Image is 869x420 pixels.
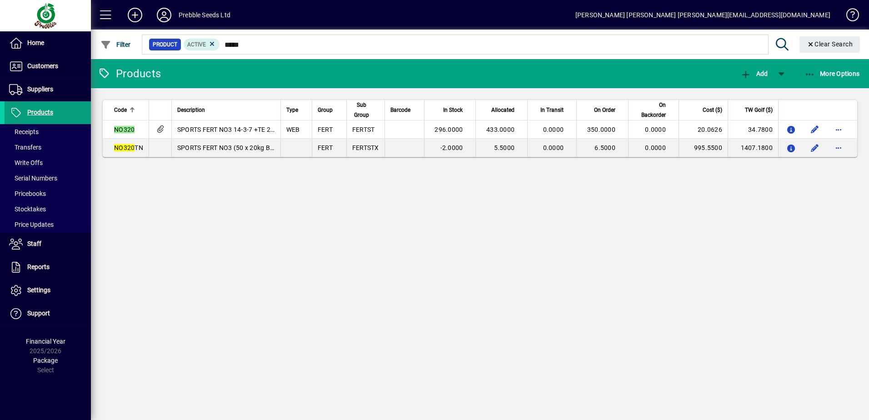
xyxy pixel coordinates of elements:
[27,109,53,116] span: Products
[9,221,54,228] span: Price Updates
[318,144,333,151] span: FERT
[799,36,860,53] button: Clear
[5,201,91,217] a: Stocktakes
[5,32,91,55] a: Home
[114,144,135,151] em: NO320
[27,263,50,270] span: Reports
[184,39,220,50] mat-chip: Activation Status: Active
[318,105,333,115] span: Group
[187,41,206,48] span: Active
[808,122,822,137] button: Edit
[286,105,298,115] span: Type
[352,100,371,120] span: Sub Group
[5,186,91,201] a: Pricebooks
[27,286,50,294] span: Settings
[807,40,853,48] span: Clear Search
[114,126,135,133] em: NO320
[153,40,177,49] span: Product
[9,205,46,213] span: Stocktakes
[27,240,41,247] span: Staff
[5,78,91,101] a: Suppliers
[645,126,666,133] span: 0.0000
[491,105,514,115] span: Allocated
[5,256,91,279] a: Reports
[5,124,91,140] a: Receipts
[33,357,58,364] span: Package
[9,175,57,182] span: Serial Numbers
[703,105,722,115] span: Cost ($)
[100,41,131,48] span: Filter
[114,105,127,115] span: Code
[5,155,91,170] a: Write Offs
[179,8,230,22] div: Prebble Seeds Ltd
[318,126,333,133] span: FERT
[5,140,91,155] a: Transfers
[352,100,379,120] div: Sub Group
[177,144,283,151] span: SPORTS FERT NO3 (50 x 20kg Bags)
[481,105,523,115] div: Allocated
[26,338,65,345] span: Financial Year
[494,144,515,151] span: 5.5000
[390,105,419,115] div: Barcode
[98,36,133,53] button: Filter
[114,105,143,115] div: Code
[594,105,615,115] span: On Order
[114,144,143,151] span: TN
[634,100,674,120] div: On Backorder
[679,139,728,157] td: 995.5500
[745,105,773,115] span: TW Golf ($)
[5,170,91,186] a: Serial Numbers
[5,233,91,255] a: Staff
[352,126,375,133] span: FERTST
[533,105,572,115] div: In Transit
[120,7,150,23] button: Add
[434,126,463,133] span: 296.0000
[740,70,768,77] span: Add
[540,105,564,115] span: In Transit
[430,105,471,115] div: In Stock
[5,302,91,325] a: Support
[98,66,161,81] div: Products
[9,144,41,151] span: Transfers
[808,140,822,155] button: Edit
[831,122,846,137] button: More options
[318,105,341,115] div: Group
[177,126,283,133] span: SPORTS FERT NO3 14-3-7 +TE 20KG
[802,65,862,82] button: More Options
[5,55,91,78] a: Customers
[443,105,463,115] span: In Stock
[486,126,514,133] span: 433.0000
[9,159,43,166] span: Write Offs
[390,105,410,115] span: Barcode
[738,65,770,82] button: Add
[804,70,860,77] span: More Options
[587,126,615,133] span: 350.0000
[177,105,205,115] span: Description
[27,62,58,70] span: Customers
[728,120,778,139] td: 34.7800
[543,144,564,151] span: 0.0000
[679,120,728,139] td: 20.0626
[9,190,46,197] span: Pricebooks
[27,85,53,93] span: Suppliers
[594,144,615,151] span: 6.5000
[831,140,846,155] button: More options
[5,279,91,302] a: Settings
[440,144,463,151] span: -2.0000
[728,139,778,157] td: 1407.1800
[352,144,379,151] span: FERTSTX
[286,126,300,133] span: WEB
[286,105,306,115] div: Type
[9,128,39,135] span: Receipts
[27,39,44,46] span: Home
[645,144,666,151] span: 0.0000
[634,100,666,120] span: On Backorder
[5,217,91,232] a: Price Updates
[839,2,858,31] a: Knowledge Base
[543,126,564,133] span: 0.0000
[27,310,50,317] span: Support
[582,105,624,115] div: On Order
[177,105,275,115] div: Description
[150,7,179,23] button: Profile
[575,8,830,22] div: [PERSON_NAME] [PERSON_NAME] [PERSON_NAME][EMAIL_ADDRESS][DOMAIN_NAME]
